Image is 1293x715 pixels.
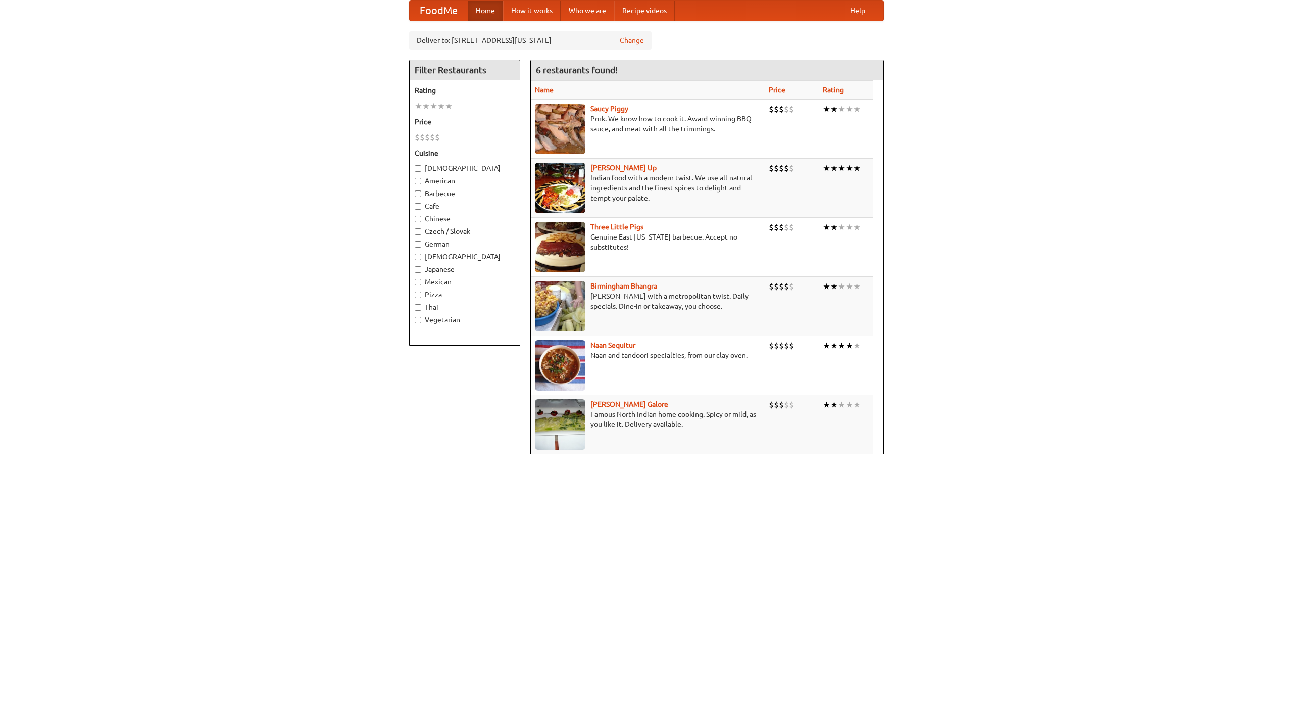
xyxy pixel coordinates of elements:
[838,222,846,233] li: ★
[535,291,761,311] p: [PERSON_NAME] with a metropolitan twist. Daily specials. Dine-in or takeaway, you choose.
[535,104,585,154] img: saucy.jpg
[415,163,515,173] label: [DEMOGRAPHIC_DATA]
[415,254,421,260] input: [DEMOGRAPHIC_DATA]
[535,350,761,360] p: Naan and tandoori specialties, from our clay oven.
[830,281,838,292] li: ★
[823,222,830,233] li: ★
[853,399,861,410] li: ★
[846,399,853,410] li: ★
[415,315,515,325] label: Vegetarian
[415,241,421,248] input: German
[838,340,846,351] li: ★
[769,399,774,410] li: $
[838,163,846,174] li: ★
[435,132,440,143] li: $
[846,340,853,351] li: ★
[838,281,846,292] li: ★
[590,400,668,408] b: [PERSON_NAME] Galore
[779,281,784,292] li: $
[415,317,421,323] input: Vegetarian
[535,232,761,252] p: Genuine East [US_STATE] barbecue. Accept no substitutes!
[620,35,644,45] a: Change
[846,104,853,115] li: ★
[415,165,421,172] input: [DEMOGRAPHIC_DATA]
[853,222,861,233] li: ★
[789,340,794,351] li: $
[769,222,774,233] li: $
[779,163,784,174] li: $
[779,399,784,410] li: $
[853,163,861,174] li: ★
[846,163,853,174] li: ★
[425,132,430,143] li: $
[415,290,515,300] label: Pizza
[420,132,425,143] li: $
[535,173,761,203] p: Indian food with a modern twist. We use all-natural ingredients and the finest spices to delight ...
[838,104,846,115] li: ★
[415,176,515,186] label: American
[823,104,830,115] li: ★
[410,60,520,80] h4: Filter Restaurants
[415,266,421,273] input: Japanese
[784,104,789,115] li: $
[784,281,789,292] li: $
[415,252,515,262] label: [DEMOGRAPHIC_DATA]
[535,281,585,331] img: bhangra.jpg
[535,86,554,94] a: Name
[769,163,774,174] li: $
[561,1,614,21] a: Who we are
[535,399,585,450] img: currygalore.jpg
[415,101,422,112] li: ★
[774,340,779,351] li: $
[503,1,561,21] a: How it works
[823,399,830,410] li: ★
[830,340,838,351] li: ★
[415,304,421,311] input: Thai
[779,104,784,115] li: $
[415,228,421,235] input: Czech / Slovak
[838,399,846,410] li: ★
[535,114,761,134] p: Pork. We know how to cook it. Award-winning BBQ sauce, and meat with all the trimmings.
[784,399,789,410] li: $
[774,281,779,292] li: $
[415,292,421,298] input: Pizza
[853,340,861,351] li: ★
[535,409,761,430] p: Famous North Indian home cooking. Spicy or mild, as you like it. Delivery available.
[445,101,453,112] li: ★
[789,104,794,115] li: $
[422,101,430,112] li: ★
[830,222,838,233] li: ★
[789,281,794,292] li: $
[853,104,861,115] li: ★
[415,239,515,249] label: German
[415,302,515,312] label: Thai
[415,148,515,158] h5: Cuisine
[415,277,515,287] label: Mexican
[415,226,515,236] label: Czech / Slovak
[536,65,618,75] ng-pluralize: 6 restaurants found!
[415,279,421,285] input: Mexican
[415,190,421,197] input: Barbecue
[774,222,779,233] li: $
[590,105,628,113] a: Saucy Piggy
[842,1,873,21] a: Help
[823,340,830,351] li: ★
[430,101,437,112] li: ★
[409,31,652,50] div: Deliver to: [STREET_ADDRESS][US_STATE]
[769,340,774,351] li: $
[823,163,830,174] li: ★
[830,163,838,174] li: ★
[846,222,853,233] li: ★
[590,282,657,290] b: Birmingham Bhangra
[415,264,515,274] label: Japanese
[590,223,643,231] a: Three Little Pigs
[415,178,421,184] input: American
[415,214,515,224] label: Chinese
[769,104,774,115] li: $
[774,163,779,174] li: $
[769,281,774,292] li: $
[823,281,830,292] li: ★
[823,86,844,94] a: Rating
